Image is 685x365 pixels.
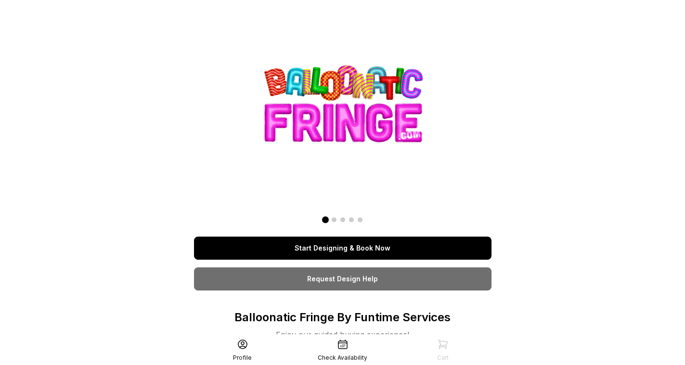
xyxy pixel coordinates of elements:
a: Start Designing & Book Now [194,237,491,260]
div: Check Availability [318,354,367,362]
p: Balloonatic Fringe By Funtime Services [194,310,491,325]
div: Profile [233,354,252,362]
div: Cart [437,354,449,362]
a: Request Design Help [194,267,491,290]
